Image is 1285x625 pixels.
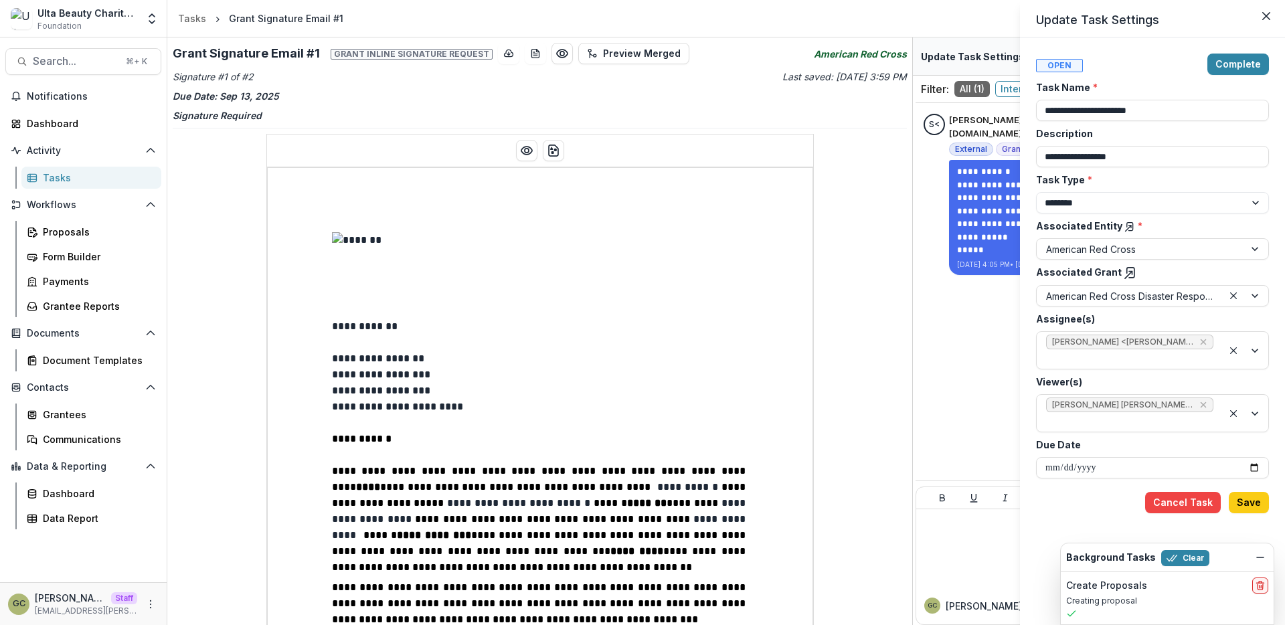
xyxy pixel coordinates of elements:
[1198,335,1209,349] div: Remove Susan Westerfield <susan.westerfield@redcross.org> (susan.westerfield@redcross.org)
[1066,552,1156,563] h2: Background Tasks
[1036,312,1261,326] label: Assignee(s)
[1036,375,1261,389] label: Viewer(s)
[1207,54,1269,75] button: Complete
[1198,398,1209,412] div: Remove Marisch Perera - mperera@ulta.com
[1256,5,1277,27] button: Close
[1145,492,1221,513] button: Cancel Task
[1252,577,1268,594] button: delete
[1225,288,1241,304] div: Clear selected options
[1225,343,1241,359] div: Clear selected options
[1036,438,1261,452] label: Due Date
[1036,173,1261,187] label: Task Type
[1066,580,1147,592] h2: Create Proposals
[1229,492,1269,513] button: Save
[1036,126,1261,141] label: Description
[1036,265,1261,280] label: Associated Grant
[1225,406,1241,422] div: Clear selected options
[1052,400,1194,410] span: [PERSON_NAME] [PERSON_NAME] - [EMAIL_ADDRESS][DOMAIN_NAME]
[1161,550,1209,566] button: Clear
[1036,219,1261,233] label: Associated Entity
[1036,80,1261,94] label: Task Name
[1066,595,1268,607] p: Creating proposal
[1252,549,1268,565] button: Dismiss
[1036,59,1083,72] span: Open
[1052,337,1194,347] span: [PERSON_NAME] <[PERSON_NAME][EMAIL_ADDRESS][PERSON_NAME][DOMAIN_NAME]> ([PERSON_NAME][DOMAIN_NAME...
